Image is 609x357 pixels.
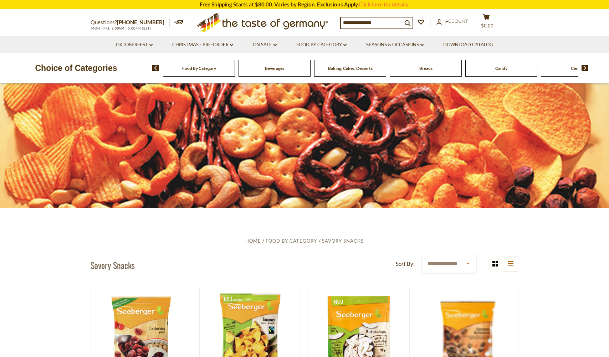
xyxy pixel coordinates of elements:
[296,41,347,49] a: Food By Category
[571,66,583,71] a: Cereal
[265,66,284,71] a: Beverages
[359,1,409,7] a: Click here for details.
[495,66,507,71] a: Candy
[152,65,159,71] img: previous arrow
[443,41,493,49] a: Download Catalog
[172,41,233,49] a: Christmas - PRE-ORDER
[91,260,135,270] h1: Savory Snacks
[91,18,170,27] p: Questions?
[253,41,277,49] a: On Sale
[481,23,493,29] span: $0.00
[328,66,373,71] a: Baking, Cakes, Desserts
[419,66,433,71] a: Breads
[436,17,468,25] a: Account
[91,26,151,30] span: MON - FRI, 9:00AM - 5:00PM (EST)
[266,238,317,244] a: Food By Category
[582,65,588,71] img: next arrow
[366,41,424,49] a: Seasons & Occasions
[116,41,153,49] a: Oktoberfest
[396,259,415,268] label: Sort By:
[182,66,216,71] a: Food By Category
[245,238,261,244] a: Home
[117,19,164,25] a: [PHONE_NUMBER]
[476,14,497,32] button: $0.00
[445,18,468,24] span: Account
[322,238,364,244] a: Savory Snacks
